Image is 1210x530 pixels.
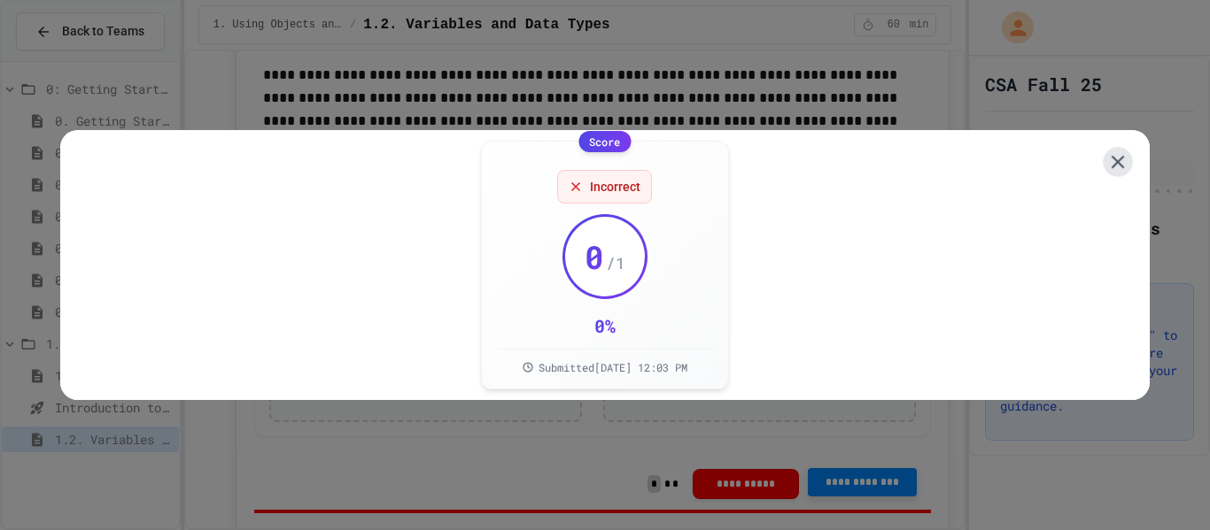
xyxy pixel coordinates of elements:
span: 0 [585,239,604,274]
span: / 1 [606,250,625,275]
span: Submitted [DATE] 12:03 PM [539,360,687,374]
span: Incorrect [590,178,640,196]
div: 0 % [594,313,616,338]
div: Score [578,131,631,152]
